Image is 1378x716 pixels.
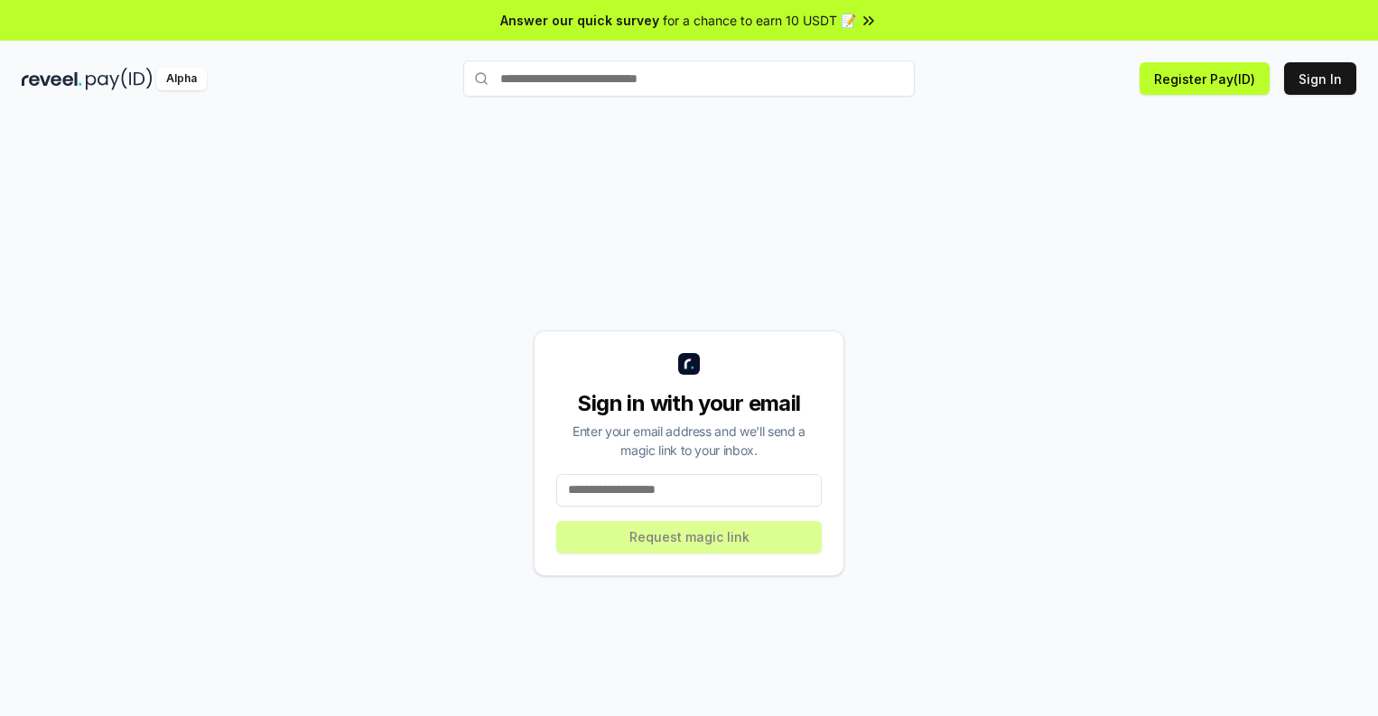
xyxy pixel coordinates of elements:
button: Sign In [1284,62,1356,95]
div: Alpha [156,68,207,90]
img: pay_id [86,68,153,90]
img: logo_small [678,353,700,375]
div: Sign in with your email [556,389,822,418]
button: Register Pay(ID) [1140,62,1270,95]
span: for a chance to earn 10 USDT 📝 [663,11,856,30]
img: reveel_dark [22,68,82,90]
span: Answer our quick survey [500,11,659,30]
div: Enter your email address and we’ll send a magic link to your inbox. [556,422,822,460]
